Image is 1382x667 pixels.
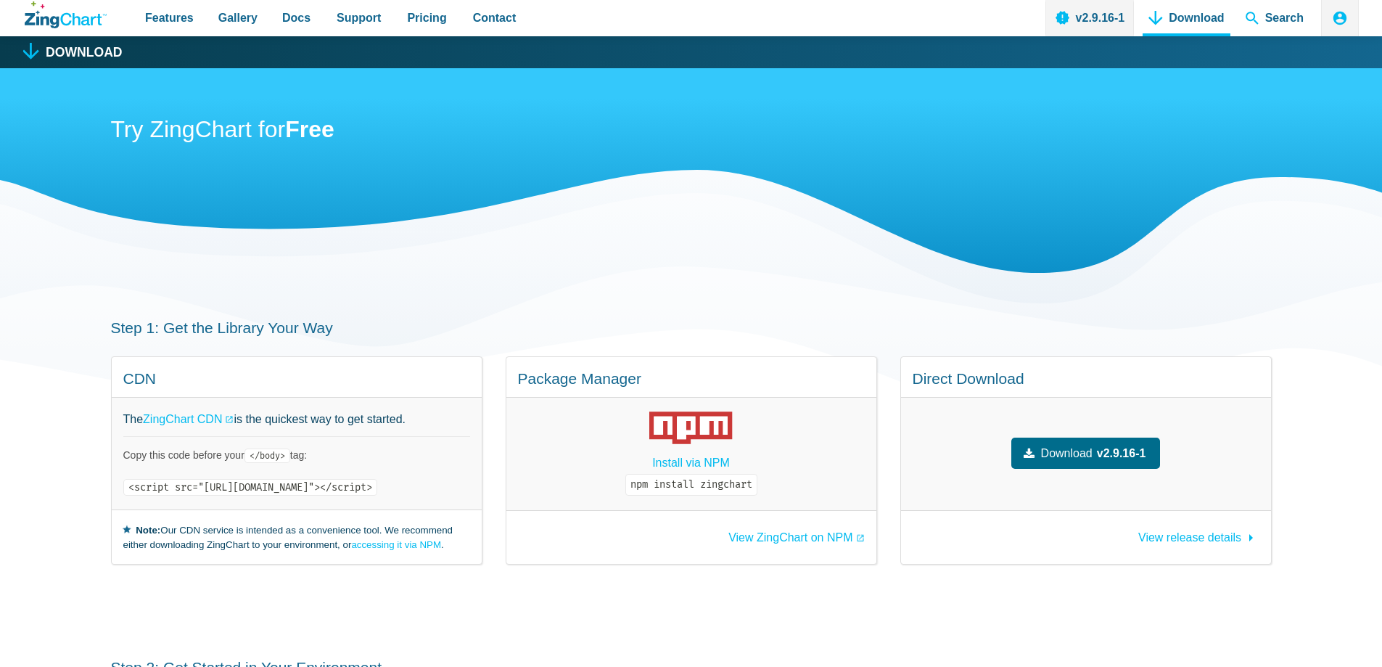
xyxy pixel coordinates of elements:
span: Contact [473,8,517,28]
span: Download [1041,443,1093,463]
code: npm install zingchart [625,474,757,496]
h4: Package Manager [518,369,865,388]
h4: Direct Download [913,369,1259,388]
span: Support [337,8,381,28]
code: <script src="[URL][DOMAIN_NAME]"></script> [123,479,377,496]
a: View ZingChart on NPM [728,532,864,544]
a: Downloadv2.9.16-1 [1011,438,1161,469]
a: accessing it via NPM [351,539,441,550]
code: </body> [244,449,290,463]
span: Docs [282,8,310,28]
span: Pricing [407,8,446,28]
a: View release details [1138,524,1259,544]
h4: CDN [123,369,470,388]
strong: v2.9.16-1 [1097,443,1146,463]
a: Install via NPM [652,453,730,472]
small: Our CDN service is intended as a convenience tool. We recommend either downloading ZingChart to y... [123,522,470,552]
a: ZingChart Logo. Click to return to the homepage [25,1,107,28]
span: Gallery [218,8,258,28]
h2: Try ZingChart for [111,115,1272,147]
h1: Download [46,46,123,60]
span: Features [145,8,194,28]
p: The is the quickest way to get started. [123,409,470,429]
p: Copy this code before your tag: [123,449,470,462]
strong: Note: [136,525,160,536]
span: View release details [1138,531,1241,544]
a: ZingChart CDN [143,409,234,429]
strong: Free [285,116,334,142]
